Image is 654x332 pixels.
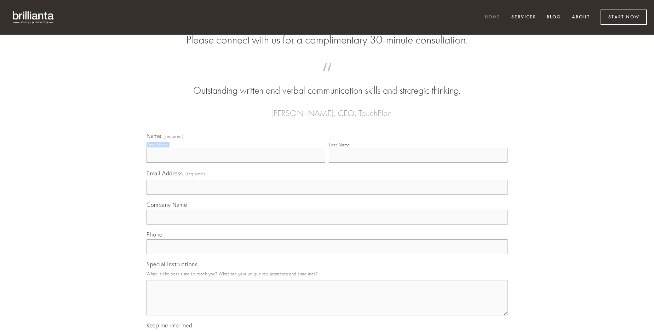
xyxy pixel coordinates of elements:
[185,169,205,179] span: (required)
[147,322,192,329] span: Keep me informed
[158,70,496,84] span: “
[329,142,350,147] div: Last Name
[147,142,168,147] div: First Name
[163,134,183,139] span: (required)
[601,10,647,25] a: Start Now
[147,33,507,47] h2: Please connect with us for a complimentary 30-minute consultation.
[480,12,505,23] a: Home
[147,269,507,279] p: What is the best time to reach you? What are your unique requirements and timelines?
[147,261,197,268] span: Special Instructions
[147,231,162,238] span: Phone
[158,98,496,120] figcaption: — [PERSON_NAME], CEO, TouchPlan
[7,7,60,28] img: brillianta - research, strategy, marketing
[147,132,161,139] span: Name
[542,12,566,23] a: Blog
[507,12,541,23] a: Services
[147,201,187,208] span: Company Name
[567,12,595,23] a: About
[147,170,183,177] span: Email Address
[158,70,496,98] blockquote: Outstanding written and verbal communication skills and strategic thinking.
